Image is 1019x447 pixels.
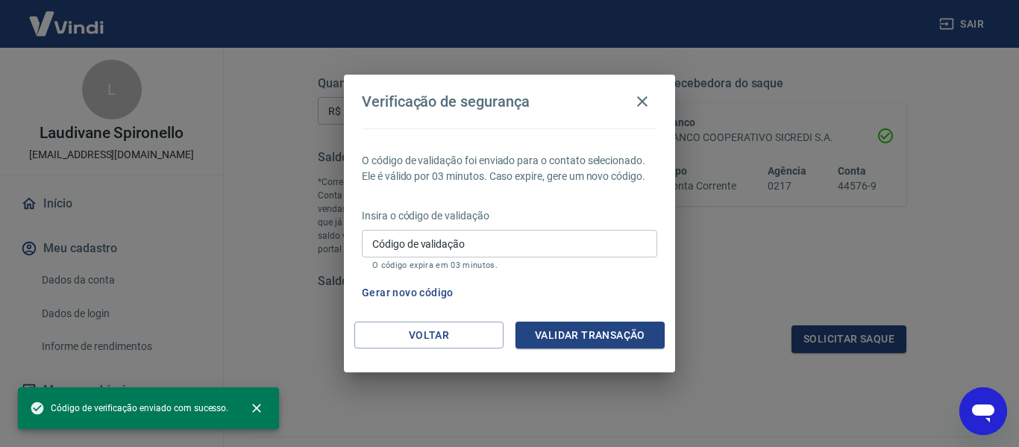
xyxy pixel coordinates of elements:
button: Voltar [354,322,504,349]
button: Gerar novo código [356,279,460,307]
p: O código de validação foi enviado para o contato selecionado. Ele é válido por 03 minutos. Caso e... [362,153,657,184]
span: Código de verificação enviado com sucesso. [30,401,228,416]
h4: Verificação de segurança [362,93,530,110]
iframe: Botão para abrir a janela de mensagens [959,387,1007,435]
p: O código expira em 03 minutos. [372,260,647,270]
button: Validar transação [515,322,665,349]
button: close [240,392,273,425]
p: Insira o código de validação [362,208,657,224]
